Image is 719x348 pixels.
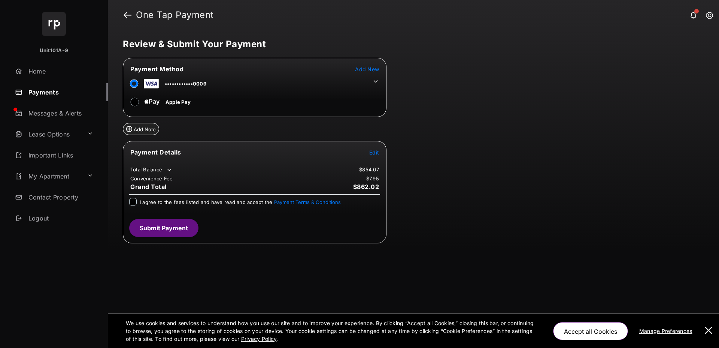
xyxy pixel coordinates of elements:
img: svg+xml;base64,PHN2ZyB4bWxucz0iaHR0cDovL3d3dy53My5vcmcvMjAwMC9zdmciIHdpZHRoPSI2NCIgaGVpZ2h0PSI2NC... [42,12,66,36]
span: Edit [369,149,379,156]
p: Unit101A-G [40,47,68,54]
td: $854.07 [359,166,379,173]
td: Total Balance [130,166,173,174]
h5: Review & Submit Your Payment [123,40,698,49]
a: Logout [12,209,108,227]
button: Accept all Cookies [553,322,628,340]
strong: One Tap Payment [136,10,214,19]
span: Payment Method [130,65,183,73]
span: Grand Total [130,183,167,190]
button: Submit Payment [129,219,198,237]
a: Lease Options [12,125,84,143]
u: Manage Preferences [639,328,695,334]
p: We use cookies and services to understand how you use our site and to improve your experience. By... [126,319,537,343]
a: Important Links [12,146,96,164]
button: Add New [355,65,379,73]
a: Contact Property [12,188,108,206]
u: Privacy Policy [241,336,276,342]
td: Convenience Fee [130,175,173,182]
a: My Apartment [12,167,84,185]
button: Edit [369,148,379,156]
span: Add New [355,66,379,72]
td: $7.95 [366,175,379,182]
span: Apple Pay [166,99,191,105]
a: Messages & Alerts [12,104,108,122]
button: I agree to the fees listed and have read and accept the [274,199,341,205]
span: $862.02 [353,183,379,190]
button: Add Note [123,123,159,135]
span: Payment Details [130,148,181,156]
a: Payments [12,83,108,101]
span: I agree to the fees listed and have read and accept the [140,199,341,205]
span: ••••••••••••0009 [165,81,206,87]
a: Home [12,62,108,80]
